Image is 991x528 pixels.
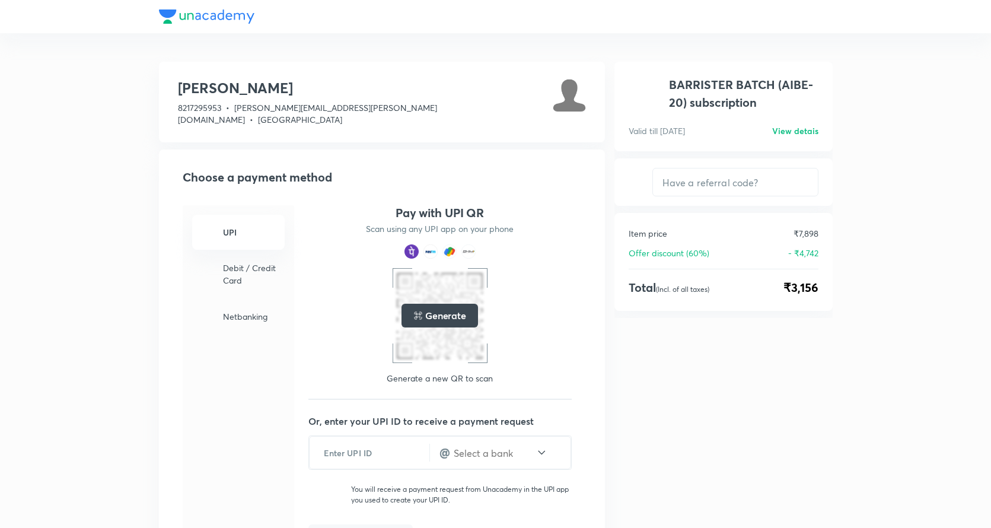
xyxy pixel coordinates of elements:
[308,490,342,498] img: UPI
[656,285,709,294] p: (Incl. of all taxes)
[413,311,423,320] img: loading..
[223,262,278,287] p: Debit / Credit Card
[223,226,278,238] h6: UPI
[423,244,438,259] img: payment method
[178,102,437,125] span: [PERSON_NAME][EMAIL_ADDRESS][PERSON_NAME][DOMAIN_NAME]
[772,125,818,137] h6: View detais
[199,222,218,241] img: -
[351,484,572,505] p: You will receive a payment request from Unacademy in the UPI app you used to create your UPI ID.
[226,102,230,113] span: •
[553,78,586,112] img: Avatar
[404,244,419,259] img: payment method
[425,308,466,323] h5: Generate
[461,244,476,259] img: payment method
[308,414,586,428] p: Or, enter your UPI ID to receive a payment request
[387,373,493,384] p: Generate a new QR to scan
[250,114,253,125] span: •
[783,279,818,297] span: ₹3,156
[178,102,221,113] span: 8217295953
[669,76,818,112] h1: BARRISTER BATCH (AIBE-20) subscription
[629,76,662,120] img: avatar
[366,223,514,235] p: Scan using any UPI app on your phone
[223,310,278,323] p: Netbanking
[653,168,818,196] input: Have a referral code?
[178,78,553,97] h3: [PERSON_NAME]
[629,247,709,259] p: Offer discount (60%)
[629,175,643,189] img: discount
[629,125,685,137] p: Valid till [DATE]
[439,444,450,462] h4: @
[794,227,818,240] p: ₹7,898
[788,247,818,259] p: - ₹4,742
[396,205,485,221] h4: Pay with UPI QR
[453,446,536,460] input: Select a bank
[629,279,709,297] h4: Total
[183,168,586,186] h2: Choose a payment method
[199,306,218,325] img: -
[310,438,429,467] input: Enter UPI ID
[629,227,667,240] p: Item price
[199,264,218,283] img: -
[258,114,342,125] span: [GEOGRAPHIC_DATA]
[442,244,457,259] img: payment method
